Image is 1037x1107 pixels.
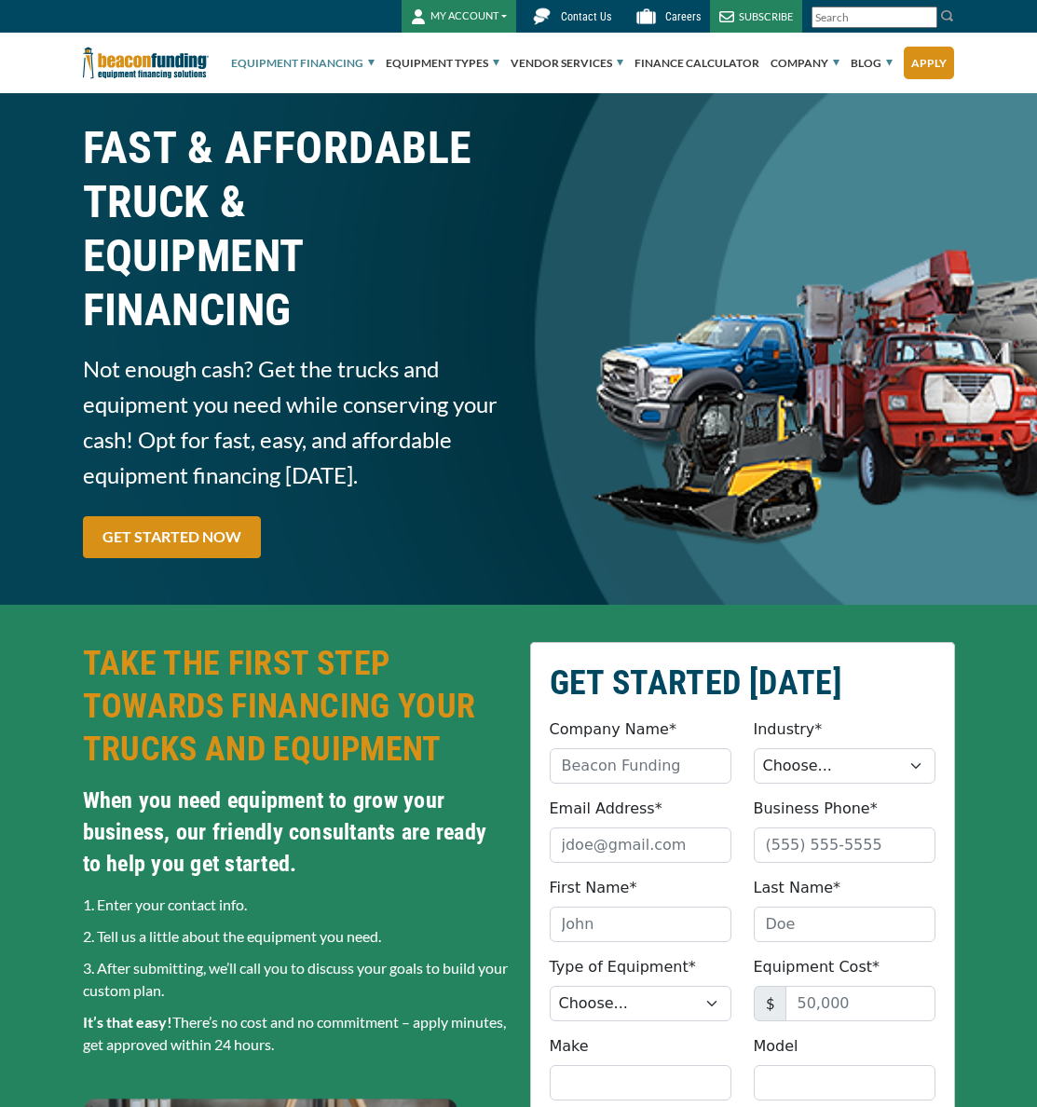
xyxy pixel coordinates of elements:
h1: FAST & AFFORDABLE TRUCK & [83,121,508,337]
a: Vendor Services [511,34,623,93]
a: Apply [904,47,954,79]
span: Contact Us [561,10,611,23]
h2: TAKE THE FIRST STEP TOWARDS FINANCING YOUR TRUCKS AND EQUIPMENT [83,642,508,771]
label: Company Name* [550,718,676,741]
span: $ [754,986,786,1021]
strong: It’s that easy! [83,1013,172,1031]
label: Make [550,1035,589,1058]
input: Search [812,7,937,28]
a: Equipment Financing [231,34,375,93]
a: Blog [851,34,893,93]
input: 50,000 [785,986,935,1021]
span: Not enough cash? Get the trucks and equipment you need while conserving your cash! Opt for fast, ... [83,351,508,493]
input: (555) 555-5555 [754,827,935,863]
label: First Name* [550,877,637,899]
label: Business Phone* [754,798,878,820]
span: Careers [665,10,701,23]
input: jdoe@gmail.com [550,827,731,863]
span: EQUIPMENT FINANCING [83,229,508,337]
label: Model [754,1035,798,1058]
a: Finance Calculator [634,34,759,93]
label: Type of Equipment* [550,956,696,978]
p: There’s no cost and no commitment – apply minutes, get approved within 24 hours. [83,1011,508,1056]
h4: When you need equipment to grow your business, our friendly consultants are ready to help you get... [83,785,508,880]
a: Clear search text [918,10,933,25]
h2: GET STARTED [DATE] [550,662,935,704]
img: Beacon Funding Corporation logo [83,33,210,93]
label: Industry* [754,718,823,741]
label: Email Address* [550,798,662,820]
input: Beacon Funding [550,748,731,784]
label: Equipment Cost* [754,956,880,978]
p: 3. After submitting, we’ll call you to discuss your goals to build your custom plan. [83,957,508,1002]
a: Equipment Types [386,34,499,93]
label: Last Name* [754,877,841,899]
a: GET STARTED NOW [83,516,261,558]
p: 2. Tell us a little about the equipment you need. [83,925,508,948]
input: Doe [754,907,935,942]
a: Company [771,34,839,93]
img: Search [940,8,955,23]
input: John [550,907,731,942]
p: 1. Enter your contact info. [83,894,508,916]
